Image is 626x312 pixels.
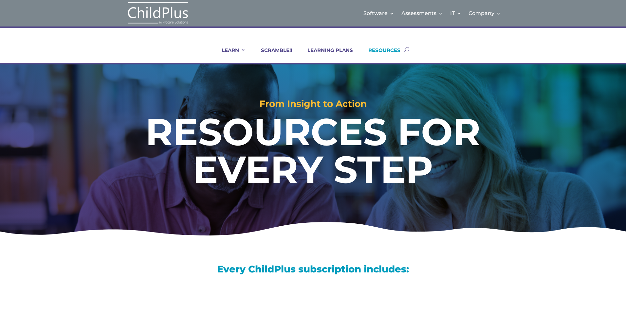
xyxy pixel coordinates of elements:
[88,113,539,191] h1: RESOURCES FOR EVERY STEP
[299,47,353,63] a: LEARNING PLANS
[213,47,246,63] a: LEARN
[31,99,595,112] h2: From Insight to Action
[253,47,292,63] a: SCRAMBLE!!
[360,47,400,63] a: RESOURCES
[103,264,523,277] h3: Every ChildPlus subscription includes:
